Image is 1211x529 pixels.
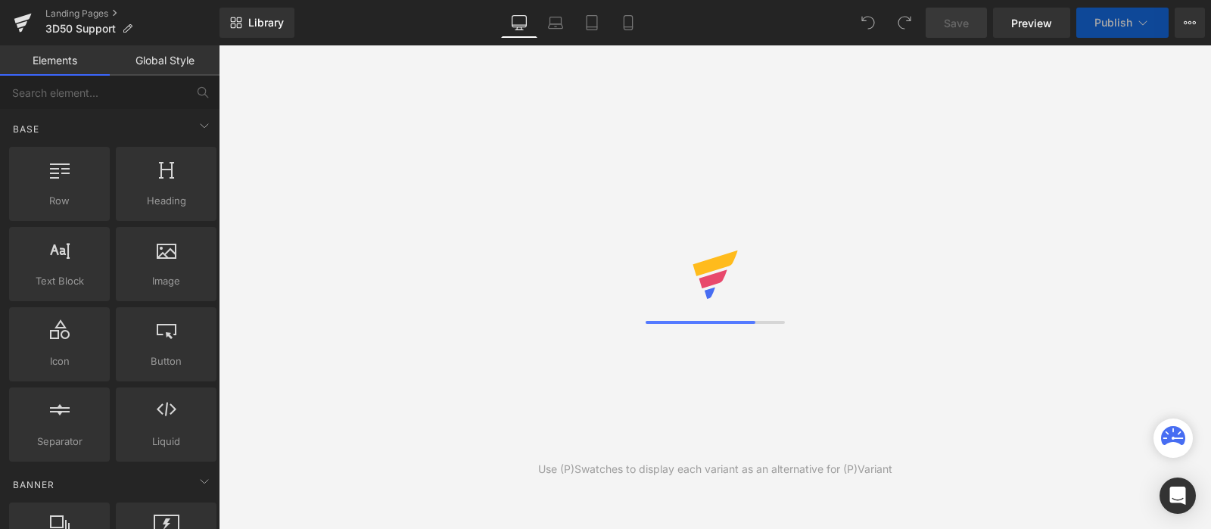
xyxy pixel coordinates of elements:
span: Button [120,353,212,369]
span: Separator [14,434,105,450]
span: Preview [1011,15,1052,31]
div: Use (P)Swatches to display each variant as an alternative for (P)Variant [538,461,892,478]
span: Liquid [120,434,212,450]
span: Base [11,122,41,136]
a: Mobile [610,8,646,38]
a: Preview [993,8,1070,38]
span: Save [944,15,969,31]
span: Heading [120,193,212,209]
button: Redo [889,8,920,38]
a: Tablet [574,8,610,38]
span: Library [248,16,284,30]
button: Undo [853,8,883,38]
a: Global Style [110,45,219,76]
span: 3D50 Support [45,23,116,35]
a: New Library [219,8,294,38]
span: Row [14,193,105,209]
a: Landing Pages [45,8,219,20]
span: Icon [14,353,105,369]
span: Publish [1094,17,1132,29]
button: Publish [1076,8,1169,38]
button: More [1175,8,1205,38]
a: Laptop [537,8,574,38]
span: Image [120,273,212,289]
span: Banner [11,478,56,492]
a: Desktop [501,8,537,38]
div: Open Intercom Messenger [1160,478,1196,514]
span: Text Block [14,273,105,289]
